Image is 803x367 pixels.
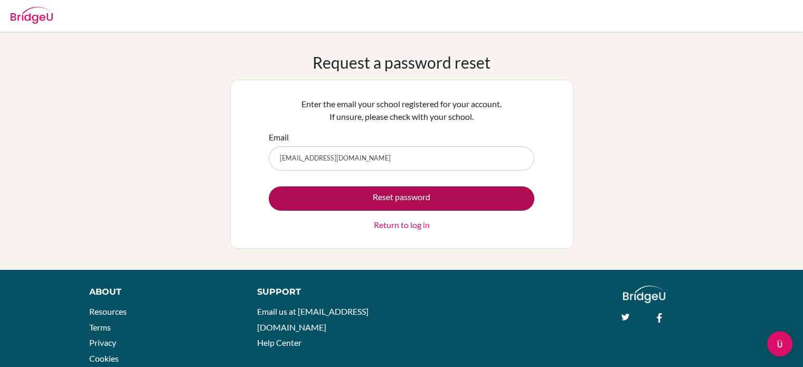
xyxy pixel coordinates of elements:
h1: Request a password reset [313,53,490,72]
a: Help Center [257,337,301,347]
a: Cookies [89,353,119,363]
p: Enter the email your school registered for your account. If unsure, please check with your school. [269,98,534,123]
button: Reset password [269,186,534,211]
div: Support [257,286,390,298]
img: Bridge-U [11,7,53,24]
a: Terms [89,322,111,332]
a: Resources [89,306,127,316]
a: Privacy [89,337,116,347]
div: About [89,286,233,298]
div: Open Intercom Messenger [767,331,792,356]
a: Return to log in [374,219,430,231]
label: Email [269,131,289,144]
a: Email us at [EMAIL_ADDRESS][DOMAIN_NAME] [257,306,369,332]
img: logo_white@2x-f4f0deed5e89b7ecb1c2cc34c3e3d731f90f0f143d5ea2071677605dd97b5244.png [623,286,666,303]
